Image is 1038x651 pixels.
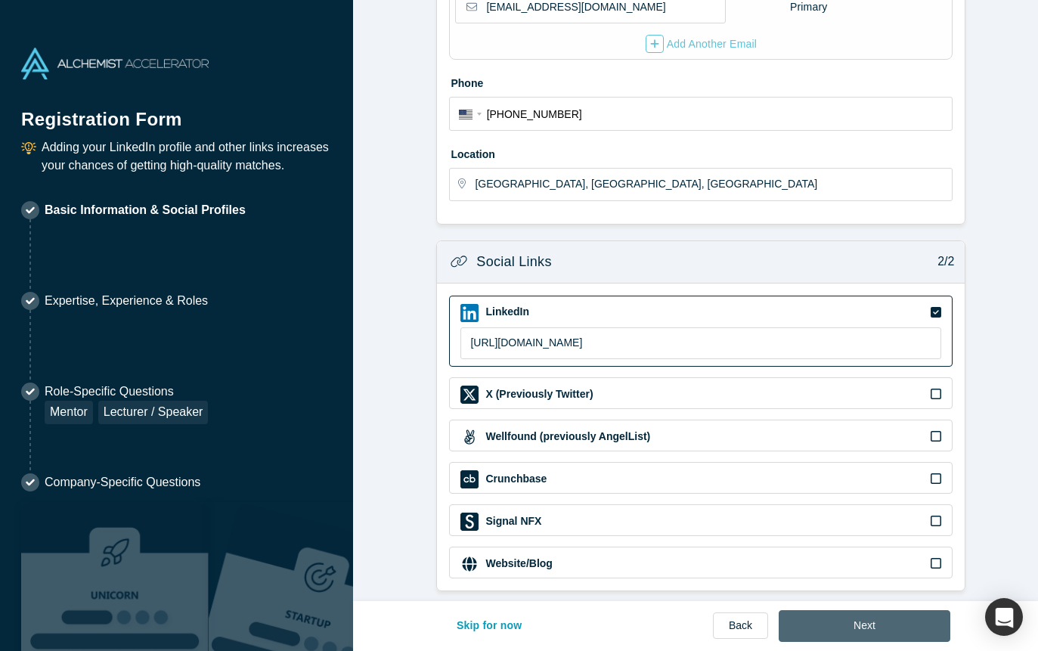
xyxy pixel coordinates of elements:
button: Next [779,610,950,642]
div: Crunchbase iconCrunchbase [449,462,953,494]
div: Add Another Email [646,35,758,53]
p: Role-Specific Questions [45,383,208,401]
img: Signal NFX icon [460,513,479,531]
div: Wellfound (previously AngelList) iconWellfound (previously AngelList) [449,420,953,451]
a: Back [713,612,768,639]
div: X (Previously Twitter) iconX (Previously Twitter) [449,377,953,409]
p: Adding your LinkedIn profile and other links increases your chances of getting high-quality matches. [42,138,332,175]
button: Add Another Email [645,34,758,54]
label: Phone [449,70,953,91]
img: Alchemist Accelerator Logo [21,48,209,79]
button: Skip for now [441,610,538,642]
div: LinkedIn iconLinkedIn [449,296,953,367]
label: Signal NFX [484,513,541,529]
label: Website/Blog [484,556,552,572]
label: X (Previously Twitter) [484,386,593,402]
div: Mentor [45,401,93,424]
img: LinkedIn icon [460,304,479,322]
img: X (Previously Twitter) icon [460,386,479,404]
img: Website/Blog icon [460,555,479,573]
img: Wellfound (previously AngelList) icon [460,428,479,446]
p: Expertise, Experience & Roles [45,292,208,310]
p: Company-Specific Questions [45,473,200,491]
p: 2/2 [930,253,955,271]
div: Website/Blog iconWebsite/Blog [449,547,953,578]
input: Enter a location [475,169,951,200]
div: Signal NFX iconSignal NFX [449,504,953,536]
label: Crunchbase [484,471,547,487]
h1: Registration Form [21,90,332,133]
div: Lecturer / Speaker [98,401,209,424]
p: Basic Information & Social Profiles [45,201,246,219]
label: Location [449,141,953,163]
label: Wellfound (previously AngelList) [484,429,650,445]
img: Crunchbase icon [460,470,479,488]
h3: Social Links [476,252,551,272]
label: LinkedIn [484,304,529,320]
